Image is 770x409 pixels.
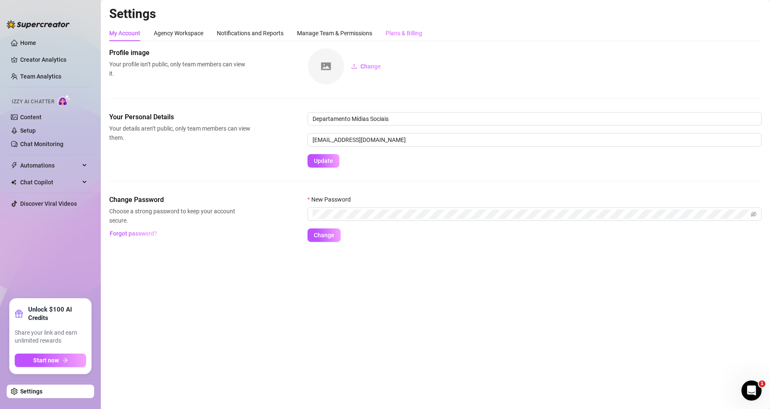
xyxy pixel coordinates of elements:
[307,133,762,147] input: Enter new email
[109,124,250,142] span: Your details aren’t public, only team members can view them.
[314,157,333,164] span: Update
[110,230,157,237] span: Forgot password?
[297,29,372,38] div: Manage Team & Permissions
[15,309,23,318] span: gift
[11,179,16,185] img: Chat Copilot
[20,53,87,66] a: Creator Analytics
[20,141,63,147] a: Chat Monitoring
[15,329,86,345] span: Share your link and earn unlimited rewards
[109,112,250,122] span: Your Personal Details
[62,357,68,363] span: arrow-right
[20,159,80,172] span: Automations
[154,29,203,38] div: Agency Workspace
[11,162,18,169] span: thunderbolt
[20,73,61,80] a: Team Analytics
[28,305,86,322] strong: Unlock $100 AI Credits
[307,112,762,126] input: Enter name
[12,98,54,106] span: Izzy AI Chatter
[20,114,42,121] a: Content
[20,176,80,189] span: Chat Copilot
[307,195,356,204] label: New Password
[20,127,36,134] a: Setup
[313,210,749,219] input: New Password
[109,48,250,58] span: Profile image
[109,207,250,225] span: Choose a strong password to keep your account secure.
[20,200,77,207] a: Discover Viral Videos
[217,29,284,38] div: Notifications and Reports
[751,211,757,217] span: eye-invisible
[7,20,70,29] img: logo-BBDzfeDw.svg
[109,195,250,205] span: Change Password
[759,380,765,387] span: 1
[15,354,86,367] button: Start nowarrow-right
[308,48,344,84] img: square-placeholder.png
[314,232,334,239] span: Change
[307,154,339,168] button: Update
[109,60,250,78] span: Your profile isn’t public, only team members can view it.
[109,6,762,22] h2: Settings
[20,388,42,395] a: Settings
[344,60,388,73] button: Change
[360,63,381,70] span: Change
[307,228,341,242] button: Change
[351,63,357,69] span: upload
[109,227,157,240] button: Forgot password?
[386,29,422,38] div: Plans & Billing
[20,39,36,46] a: Home
[741,380,762,401] iframe: Intercom live chat
[109,29,140,38] div: My Account
[58,94,71,107] img: AI Chatter
[33,357,59,364] span: Start now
